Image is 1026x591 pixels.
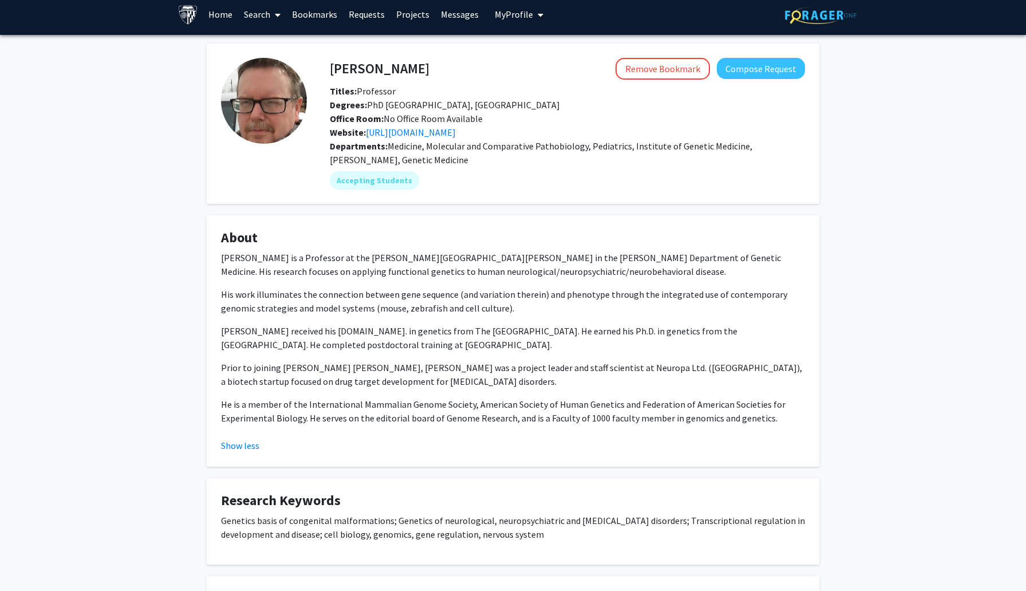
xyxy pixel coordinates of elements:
[221,251,805,278] p: [PERSON_NAME] is a Professor at the [PERSON_NAME][GEOGRAPHIC_DATA][PERSON_NAME] in the [PERSON_NA...
[221,230,805,246] h4: About
[221,361,805,388] p: Prior to joining [PERSON_NAME] [PERSON_NAME], [PERSON_NAME] was a project leader and staff scient...
[221,58,307,144] img: Profile Picture
[9,539,49,582] iframe: Chat
[330,140,752,166] span: Medicine, Molecular and Comparative Pathobiology, Pediatrics, Institute of Genetic Medicine, [PER...
[330,99,560,111] span: PhD [GEOGRAPHIC_DATA], [GEOGRAPHIC_DATA]
[330,113,384,124] b: Office Room:
[221,492,805,509] h4: Research Keywords
[615,58,710,80] button: Remove Bookmark
[330,58,429,79] h4: [PERSON_NAME]
[330,85,357,97] b: Titles:
[221,514,805,541] p: Genetics basis of congenital malformations; Genetics of neurological, neuropsychiatric and [MEDIC...
[330,85,396,97] span: Professor
[330,127,366,138] b: Website:
[330,140,388,152] b: Departments:
[495,9,533,20] span: My Profile
[221,439,259,452] button: Show less
[330,113,483,124] span: No Office Room Available
[330,99,367,111] b: Degrees:
[221,287,805,315] p: His work illuminates the connection between gene sequence (and variation therein) and phenotype t...
[785,6,857,24] img: ForagerOne Logo
[178,5,198,25] img: Johns Hopkins University Logo
[221,397,805,425] p: He is a member of the International Mammalian Genome Society, American Society of Human Genetics ...
[717,58,805,79] button: Compose Request to Andy McCallion
[366,127,456,138] a: Opens in a new tab
[221,324,805,352] p: [PERSON_NAME] received his [DOMAIN_NAME]. in genetics from The [GEOGRAPHIC_DATA]. He earned his P...
[330,171,419,190] mat-chip: Accepting Students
